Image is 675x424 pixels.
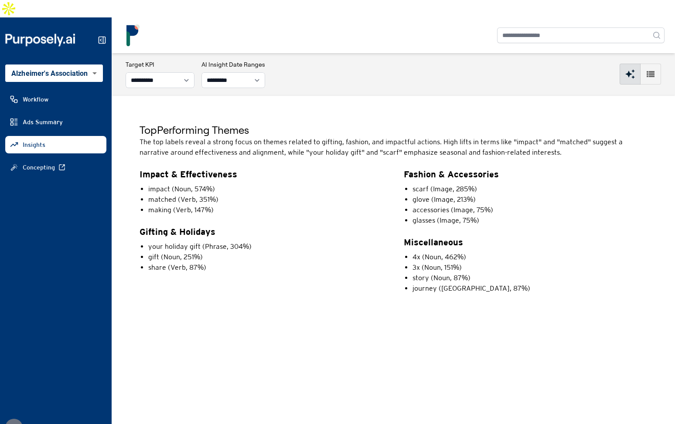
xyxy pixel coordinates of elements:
span: Insights [23,140,45,149]
li: gift (Noun, 251%) [148,252,383,262]
span: Ads Summary [23,118,63,126]
li: 3x (Noun, 151%) [412,262,647,273]
span: Workflow [23,95,48,104]
div: Alzheimer's Association [5,64,103,82]
a: Insights [5,136,106,153]
li: 4x (Noun, 462%) [412,252,647,262]
a: Workflow [5,91,106,108]
strong: Gifting & Holidays [140,227,215,237]
li: glasses (Image, 75%) [412,215,647,226]
li: glove (Image, 213%) [412,194,647,205]
h3: Target KPI [126,60,194,69]
li: scarf (Image, 285%) [412,184,647,194]
li: making (Verb, 147%) [148,205,383,215]
li: impact (Noun, 574%) [148,184,383,194]
li: journey ([GEOGRAPHIC_DATA], 87%) [412,283,647,294]
a: Concepting [5,159,106,176]
strong: Impact & Effectiveness [140,169,237,179]
li: your holiday gift (Phrase, 304%) [148,241,383,252]
strong: Fashion & Accessories [404,169,499,179]
img: logo [122,24,144,46]
strong: Miscellaneous [404,237,463,247]
li: accessories (Image, 75%) [412,205,647,215]
li: story (Noun, 87%) [412,273,647,283]
p: The top labels reveal a strong focus on themes related to gifting, fashion, and impactful actions... [140,137,647,158]
li: matched (Verb, 351%) [148,194,383,205]
li: share (Verb, 87%) [148,262,383,273]
a: Ads Summary [5,113,106,131]
span: Concepting [23,163,55,172]
h3: AI Insight Date Ranges [201,60,265,69]
h5: Top Performing Themes [140,123,647,137]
